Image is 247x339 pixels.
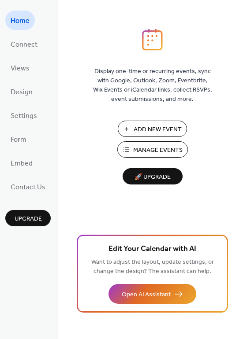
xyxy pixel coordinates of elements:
span: Open AI Assistant [122,290,171,299]
span: Connect [11,38,37,52]
button: Upgrade [5,210,51,226]
img: logo_icon.svg [142,29,162,51]
a: Home [5,11,35,30]
button: Add New Event [118,121,187,137]
button: Open AI Assistant [109,284,196,304]
span: Manage Events [133,146,183,155]
span: Upgrade [15,214,42,224]
span: Design [11,85,33,99]
span: Edit Your Calendar with AI [109,243,196,255]
span: Contact Us [11,181,45,195]
span: Views [11,62,30,76]
a: Connect [5,34,43,54]
span: Form [11,133,26,147]
a: Embed [5,153,38,173]
span: Home [11,14,30,28]
span: Want to adjust the layout, update settings, or change the design? The assistant can help. [91,256,214,277]
span: Display one-time or recurring events, sync with Google, Outlook, Zoom, Eventbrite, Wix Events or ... [93,67,212,104]
a: Contact Us [5,177,51,196]
a: Settings [5,106,42,125]
button: Manage Events [117,141,188,158]
span: Add New Event [134,125,182,134]
a: Design [5,82,38,101]
a: Views [5,58,35,77]
a: Form [5,129,32,149]
span: 🚀 Upgrade [128,171,177,183]
span: Embed [11,157,33,171]
button: 🚀 Upgrade [123,168,183,184]
span: Settings [11,109,37,123]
